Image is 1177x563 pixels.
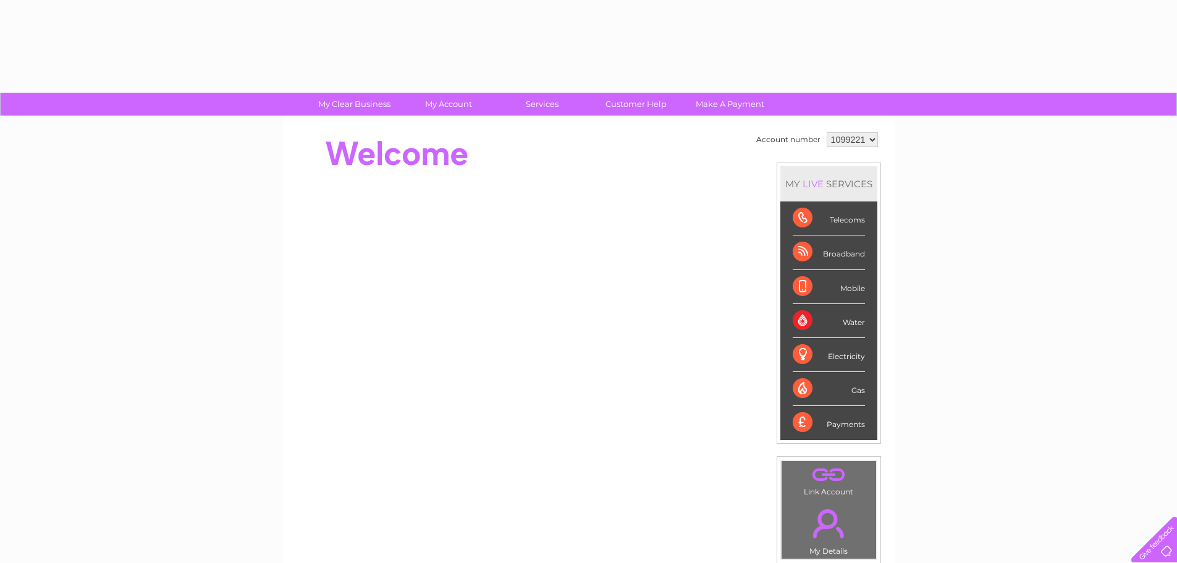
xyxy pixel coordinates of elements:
[753,129,824,150] td: Account number
[793,235,865,269] div: Broadband
[679,93,781,116] a: Make A Payment
[785,502,873,545] a: .
[793,338,865,372] div: Electricity
[397,93,499,116] a: My Account
[781,499,877,559] td: My Details
[780,166,877,201] div: MY SERVICES
[785,464,873,486] a: .
[585,93,687,116] a: Customer Help
[793,304,865,338] div: Water
[491,93,593,116] a: Services
[303,93,405,116] a: My Clear Business
[793,406,865,439] div: Payments
[793,201,865,235] div: Telecoms
[800,178,826,190] div: LIVE
[793,372,865,406] div: Gas
[793,270,865,304] div: Mobile
[781,460,877,499] td: Link Account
